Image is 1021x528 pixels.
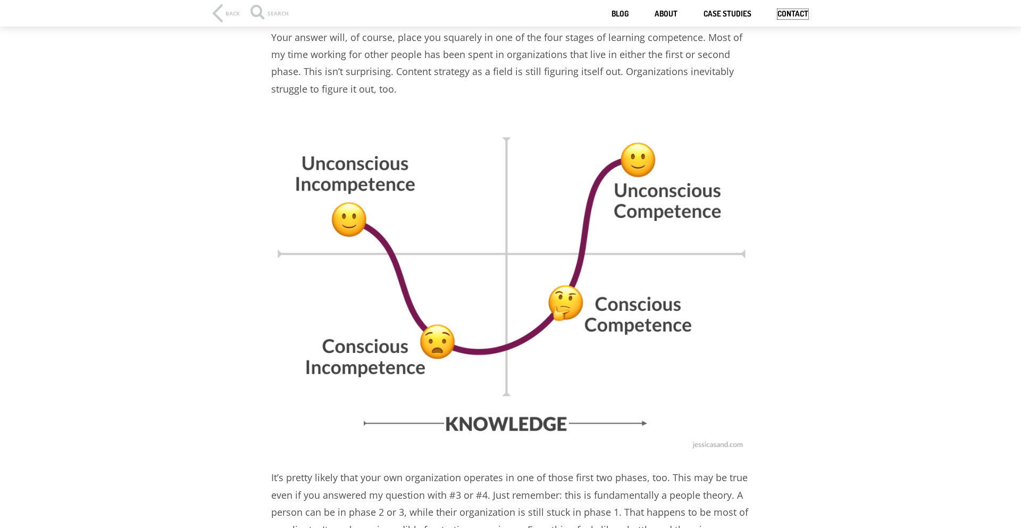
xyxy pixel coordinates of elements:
[225,11,240,16] div: Back
[777,9,808,19] a: Contact
[612,9,629,19] a: Blog
[704,9,751,19] a: Case studies
[213,4,240,22] a: Back
[250,11,289,21] div: Search
[655,9,677,19] a: About
[271,113,750,454] img: Diagram of four quadrants with one emoji in each quadrant depicting the four stages of learning, ...
[271,29,750,98] p: Your answer will, of course, place you squarely in one of the four stages of learning competence....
